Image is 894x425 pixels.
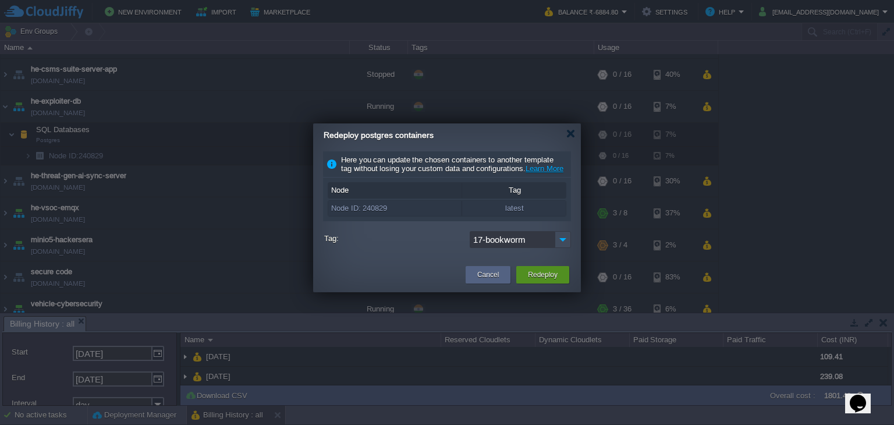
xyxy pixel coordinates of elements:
a: Learn More [526,164,563,173]
div: latest [462,201,567,216]
label: Tag: [324,231,467,246]
div: Node [328,183,462,198]
button: Cancel [477,269,499,281]
span: Redeploy postgres containers [324,130,434,140]
div: Here you can update the chosen containers to another template tag without losing your custom data... [323,151,571,178]
div: Node ID: 240829 [328,201,462,216]
div: Tag [462,183,567,198]
iframe: chat widget [845,378,882,413]
button: Redeploy [528,269,558,281]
